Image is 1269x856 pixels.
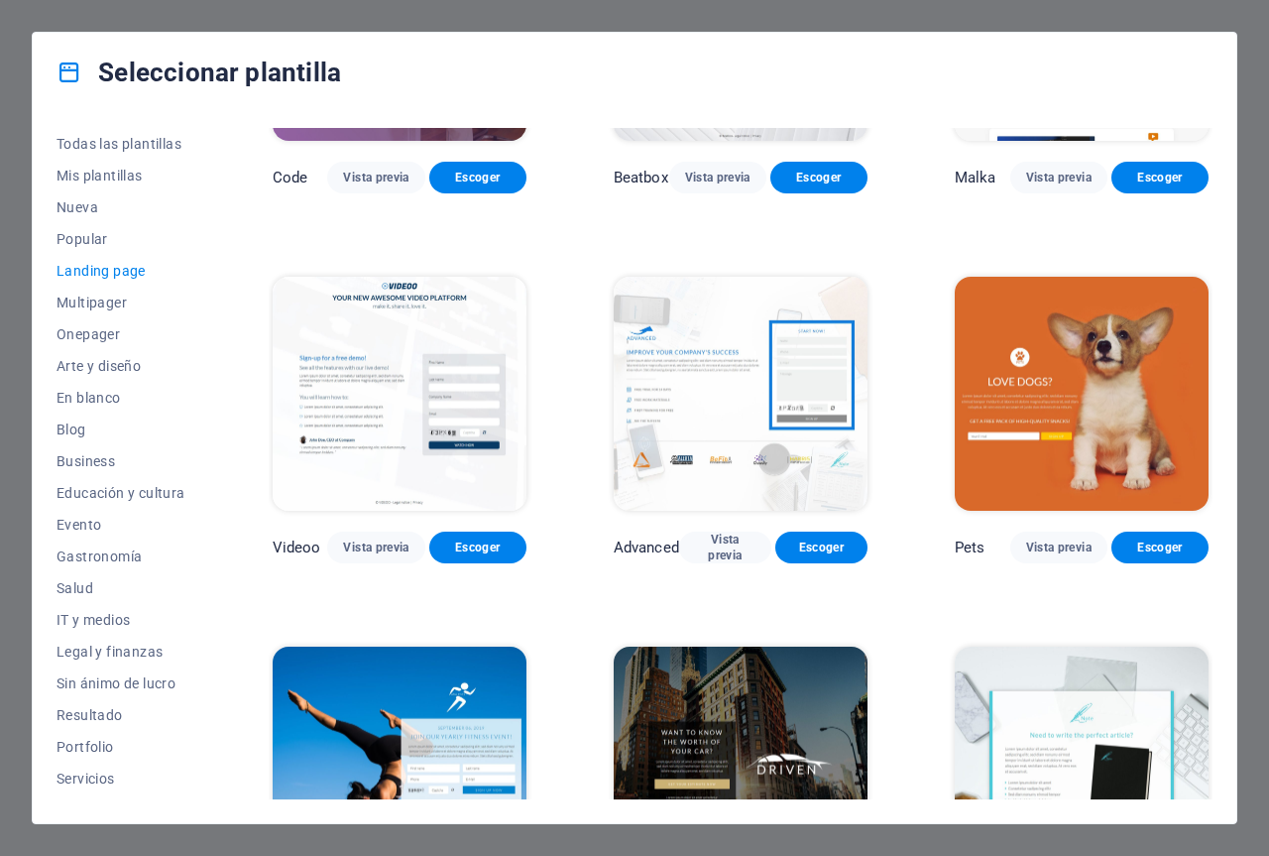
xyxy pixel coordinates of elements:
button: Deportes y belleza [57,795,185,826]
button: Business [57,445,185,477]
button: Todas las plantillas [57,128,185,160]
span: Vista previa [1026,540,1092,555]
span: Arte y diseño [57,358,185,374]
img: Videoo [273,277,526,511]
img: Pets [955,277,1209,511]
button: Gastronomía [57,541,185,572]
button: Escoger [429,162,526,193]
button: Nueva [57,191,185,223]
span: Escoger [786,170,852,185]
span: Sin ánimo de lucro [57,675,185,691]
button: Vista previa [679,532,771,563]
button: Blog [57,414,185,445]
button: Popular [57,223,185,255]
button: Servicios [57,763,185,795]
button: Evento [57,509,185,541]
span: En blanco [57,390,185,406]
button: En blanco [57,382,185,414]
span: Escoger [445,170,511,185]
h4: Seleccionar plantilla [57,57,341,88]
p: Malka [955,168,996,187]
span: Salud [57,580,185,596]
span: Vista previa [695,532,755,563]
span: Servicios [57,771,185,787]
span: Vista previa [685,170,750,185]
button: Escoger [775,532,867,563]
span: Gastronomía [57,549,185,564]
span: Mis plantillas [57,168,185,183]
span: IT y medios [57,612,185,628]
span: Escoger [1127,540,1193,555]
span: Educación y cultura [57,485,185,501]
button: Salud [57,572,185,604]
button: IT y medios [57,604,185,636]
button: Legal y finanzas [57,636,185,668]
span: Legal y finanzas [57,644,185,660]
span: Escoger [791,540,852,555]
button: Sin ánimo de lucro [57,668,185,699]
span: Blog [57,422,185,437]
p: Advanced [614,538,679,557]
button: Portfolio [57,731,185,763]
button: Mis plantillas [57,160,185,191]
button: Educación y cultura [57,477,185,509]
button: Vista previa [1010,162,1107,193]
p: Code [273,168,308,187]
button: Landing page [57,255,185,287]
button: Escoger [1111,162,1209,193]
button: Vista previa [327,532,424,563]
button: Multipager [57,287,185,318]
button: Arte y diseño [57,350,185,382]
button: Onepager [57,318,185,350]
span: Business [57,453,185,469]
span: Vista previa [1026,170,1092,185]
button: Vista previa [1010,532,1107,563]
span: Popular [57,231,185,247]
button: Resultado [57,699,185,731]
button: Escoger [770,162,867,193]
span: Resultado [57,707,185,723]
span: Escoger [1127,170,1193,185]
span: Multipager [57,295,185,310]
button: Vista previa [327,162,424,193]
span: Escoger [445,540,511,555]
p: Beatbox [614,168,668,187]
p: Pets [955,538,985,557]
span: Portfolio [57,739,185,755]
span: Todas las plantillas [57,136,185,152]
span: Nueva [57,199,185,215]
span: Onepager [57,326,185,342]
button: Vista previa [669,162,766,193]
img: Advanced [614,277,867,511]
button: Escoger [1111,532,1209,563]
p: Videoo [273,538,321,557]
span: Landing page [57,263,185,279]
button: Escoger [429,532,526,563]
span: Evento [57,517,185,533]
span: Vista previa [343,540,408,555]
span: Vista previa [343,170,408,185]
